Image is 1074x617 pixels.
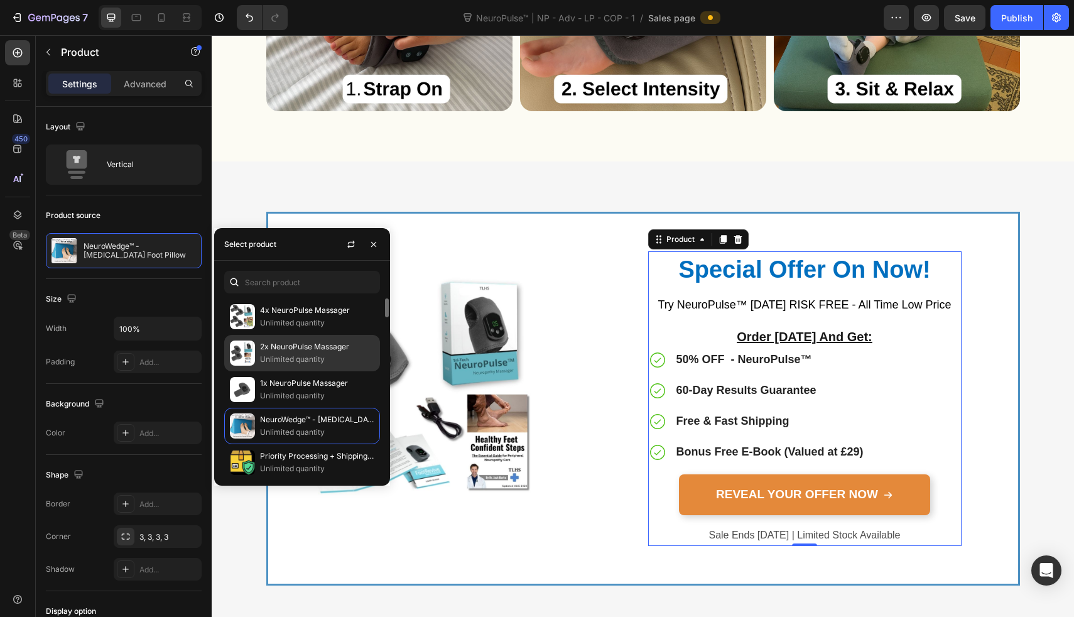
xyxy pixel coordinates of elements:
[124,77,166,90] p: Advanced
[84,242,196,259] p: NeuroWedge™ - [MEDICAL_DATA] Foot Pillow
[465,410,652,423] strong: Bonus Free E-Book (Valued at £29)
[139,357,198,368] div: Add...
[230,304,255,329] img: collections
[46,356,75,368] div: Padding
[446,263,739,276] span: Try NeuroPulse™ [DATE] RISK FREE - All Time Low Price
[139,564,198,576] div: Add...
[260,317,374,329] p: Unlimited quantity
[260,353,374,366] p: Unlimited quantity
[260,413,374,426] p: NeuroWedge™ - [MEDICAL_DATA] Foot Pillow
[46,323,67,334] div: Width
[465,379,578,392] strong: Free & Fast Shipping
[465,349,605,361] strong: 60-Day Results Guarantee
[139,532,198,543] div: 3, 3, 3, 3
[139,499,198,510] div: Add...
[107,150,183,179] div: Vertical
[944,5,985,30] button: Save
[62,77,97,90] p: Settings
[990,5,1043,30] button: Publish
[82,10,88,25] p: 7
[640,11,643,25] span: /
[260,341,374,353] p: 2x NeuroPulse Massager
[474,11,637,25] span: NeuroPulse™ | NP - Adv - LP - COP - 1
[114,317,201,340] input: Auto
[46,498,70,510] div: Border
[237,5,288,30] div: Undo/Redo
[467,221,719,248] span: Special Offer On Now!
[224,271,380,293] input: Search in Settings & Advanced
[5,5,94,30] button: 7
[648,11,695,25] span: Sales page
[525,295,661,308] u: Order [DATE] And Get:
[46,606,96,617] div: Display option
[230,450,255,475] img: collections
[9,230,30,240] div: Beta
[260,450,374,462] p: Priority Processing + Shipping Protection ⚡️
[46,531,71,542] div: Corner
[61,45,168,60] p: Product
[260,377,374,390] p: 1x NeuroPulse Massager
[230,413,255,439] img: collections
[139,428,198,439] div: Add...
[1031,555,1061,586] div: Open Intercom Messenger
[52,238,77,263] img: product feature img
[12,134,30,144] div: 450
[260,462,374,475] p: Unlimited quantity
[465,318,600,330] strong: 50% OFF - NeuroPulse™
[452,199,485,210] div: Product
[46,119,88,136] div: Layout
[224,239,276,250] div: Select product
[955,13,975,23] span: Save
[260,390,374,402] p: Unlimited quantity
[230,341,255,366] img: collections
[46,427,65,439] div: Color
[467,439,719,480] a: REVEAL YOUR OFFER NOW
[504,452,666,466] span: REVEAL YOUR OFFER NOW
[46,291,79,308] div: Size
[260,304,374,317] p: 4x NeuroPulse Massager
[46,564,75,575] div: Shadow
[46,396,107,413] div: Background
[212,35,1074,617] iframe: Design area
[1001,11,1033,25] div: Publish
[260,426,374,439] p: Unlimited quantity
[46,467,86,484] div: Shape
[438,491,749,510] p: Sale Ends [DATE] | Limited Stock Available
[230,377,255,402] img: collections
[46,210,100,221] div: Product source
